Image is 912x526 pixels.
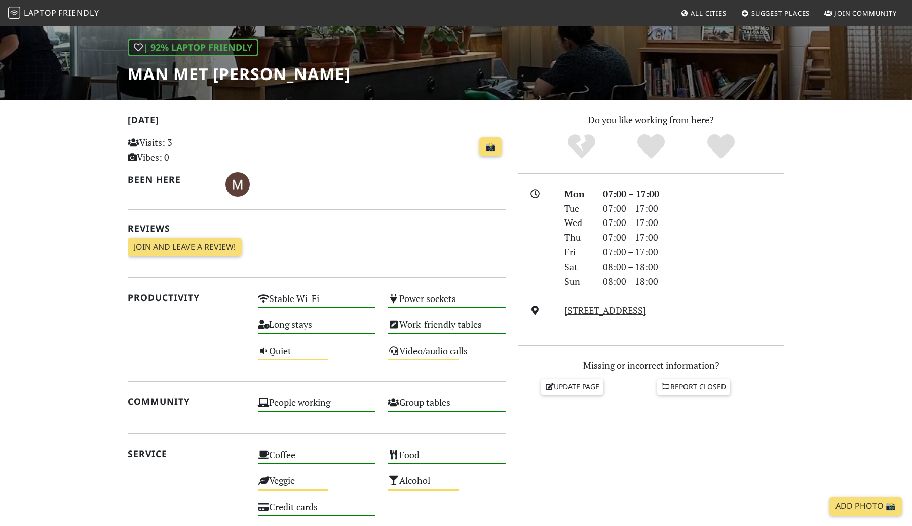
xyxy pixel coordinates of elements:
[128,292,246,303] h2: Productivity
[558,230,597,245] div: Thu
[24,7,57,18] span: Laptop
[686,133,756,161] div: Definitely!
[564,304,646,316] a: [STREET_ADDRESS]
[382,446,512,472] div: Food
[676,4,731,22] a: All Cities
[128,135,246,165] p: Visits: 3 Vibes: 0
[128,238,242,257] a: Join and leave a review!
[252,290,382,316] div: Stable Wi-Fi
[558,201,597,216] div: Tue
[597,274,790,289] div: 08:00 – 18:00
[382,394,512,420] div: Group tables
[597,215,790,230] div: 07:00 – 17:00
[252,316,382,342] div: Long stays
[252,446,382,472] div: Coffee
[252,394,382,420] div: People working
[128,115,506,129] h2: [DATE]
[541,379,604,394] a: Update page
[252,499,382,524] div: Credit cards
[128,448,246,459] h2: Service
[8,5,99,22] a: LaptopFriendly LaptopFriendly
[382,290,512,316] div: Power sockets
[518,112,784,127] p: Do you like working from here?
[128,64,351,84] h1: Man met [PERSON_NAME]
[58,7,99,18] span: Friendly
[657,379,730,394] a: Report closed
[597,259,790,274] div: 08:00 – 18:00
[225,172,250,197] img: 3228-margot.jpg
[737,4,814,22] a: Suggest Places
[128,174,213,185] h2: Been here
[558,259,597,274] div: Sat
[691,9,727,18] span: All Cities
[382,343,512,368] div: Video/audio calls
[252,472,382,498] div: Veggie
[597,201,790,216] div: 07:00 – 17:00
[128,223,506,234] h2: Reviews
[597,230,790,245] div: 07:00 – 17:00
[558,186,597,201] div: Mon
[547,133,617,161] div: No
[518,358,784,373] p: Missing or incorrect information?
[8,7,20,19] img: LaptopFriendly
[597,245,790,259] div: 07:00 – 17:00
[597,186,790,201] div: 07:00 – 17:00
[820,4,901,22] a: Join Community
[751,9,810,18] span: Suggest Places
[834,9,897,18] span: Join Community
[558,215,597,230] div: Wed
[382,472,512,498] div: Alcohol
[382,316,512,342] div: Work-friendly tables
[479,137,502,157] a: 📸
[616,133,686,161] div: Yes
[558,245,597,259] div: Fri
[225,177,250,190] span: Margot Ridderikhoff
[252,343,382,368] div: Quiet
[128,396,246,407] h2: Community
[128,39,258,56] div: | 92% Laptop Friendly
[558,274,597,289] div: Sun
